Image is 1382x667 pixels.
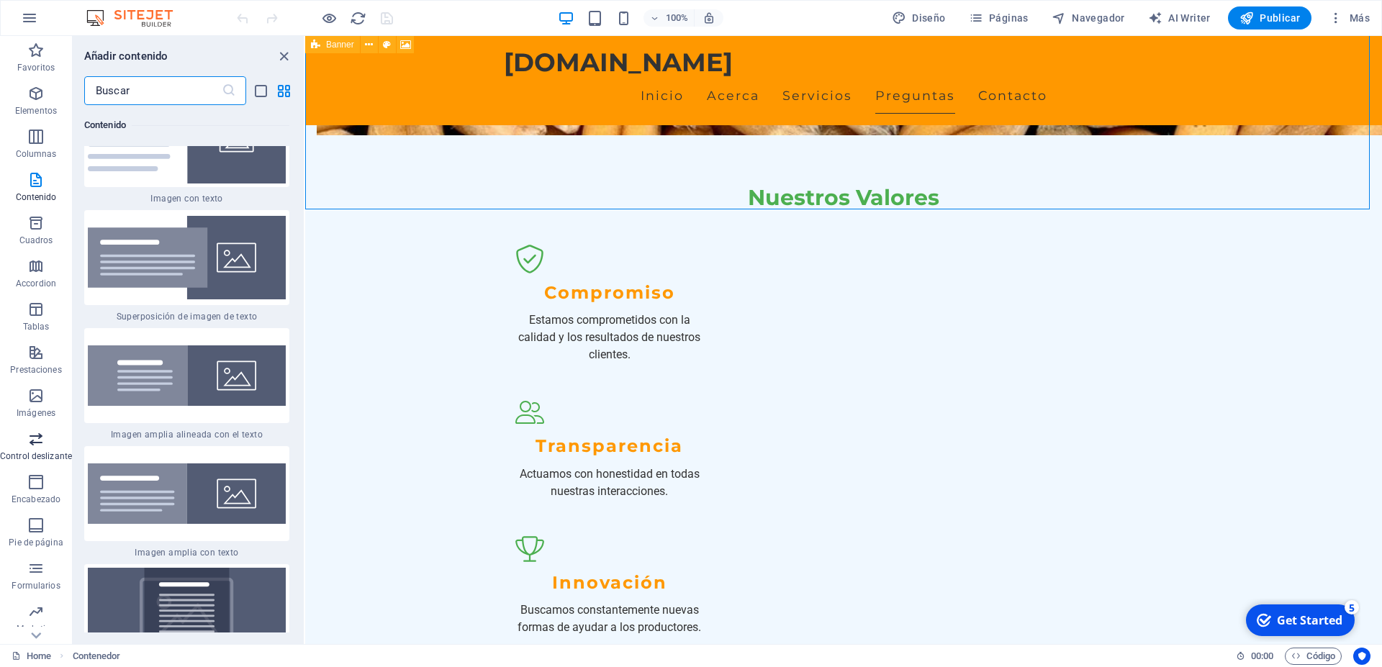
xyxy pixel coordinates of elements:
[963,6,1034,30] button: Páginas
[73,648,121,665] nav: breadcrumb
[17,407,55,419] p: Imágenes
[275,47,292,65] button: close panel
[8,6,117,37] div: Get Started 5 items remaining, 0% complete
[84,91,289,204] div: Imagen con texto
[73,648,121,665] span: Haz clic para seleccionar y doble clic para editar
[1285,648,1342,665] button: Código
[16,148,57,160] p: Columnas
[1261,650,1263,661] span: :
[84,547,289,558] span: Imagen amplia con texto
[703,12,715,24] i: Al redimensionar, ajustar el nivel de zoom automáticamente para ajustarse al dispositivo elegido.
[88,568,286,658] img: text-on-background-centered.svg
[12,580,60,591] p: Formularios
[12,648,51,665] a: Haz clic para cancelar la selección y doble clic para abrir páginas
[88,463,286,524] img: wide-image-with-text.svg
[17,623,56,635] p: Marketing
[1046,6,1131,30] button: Navegador
[17,62,55,73] p: Favoritos
[1052,11,1125,25] span: Navegador
[1148,11,1211,25] span: AI Writer
[16,191,57,203] p: Contenido
[88,216,286,299] img: text-image-overlap.svg
[665,9,688,27] h6: 100%
[643,9,695,27] button: 100%
[84,311,289,322] span: Superposición de imagen de texto
[1291,648,1335,665] span: Código
[23,321,50,332] p: Tablas
[84,117,289,134] h6: Contenido
[9,537,63,548] p: Pie de página
[1323,6,1376,30] button: Más
[892,11,946,25] span: Diseño
[886,6,952,30] button: Diseño
[84,429,289,440] span: Imagen amplia alineada con el texto
[84,446,289,558] div: Imagen amplia con texto
[83,9,191,27] img: Editor Logo
[88,345,286,406] img: wide-image-with-text-aligned.svg
[1236,648,1274,665] h6: Tiempo de la sesión
[1228,6,1312,30] button: Publicar
[16,278,56,289] p: Accordion
[350,10,366,27] i: Volver a cargar página
[84,47,168,65] h6: Añadir contenido
[12,494,60,505] p: Encabezado
[320,9,338,27] button: Haz clic para salir del modo de previsualización y seguir editando
[275,82,292,99] button: grid-view
[326,40,354,49] span: Banner
[84,193,289,204] span: Imagen con texto
[1353,648,1370,665] button: Usercentrics
[19,235,53,246] p: Cuadros
[84,76,222,105] input: Buscar
[84,210,289,322] div: Superposición de imagen de texto
[969,11,1029,25] span: Páginas
[15,105,57,117] p: Elementos
[886,6,952,30] div: Diseño (Ctrl+Alt+Y)
[107,1,121,16] div: 5
[10,364,61,376] p: Prestaciones
[252,82,269,99] button: list-view
[1251,648,1273,665] span: 00 00
[1329,11,1370,25] span: Más
[1239,11,1301,25] span: Publicar
[1142,6,1216,30] button: AI Writer
[349,9,366,27] button: reload
[39,14,104,30] div: Get Started
[84,328,289,440] div: Imagen amplia alineada con el texto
